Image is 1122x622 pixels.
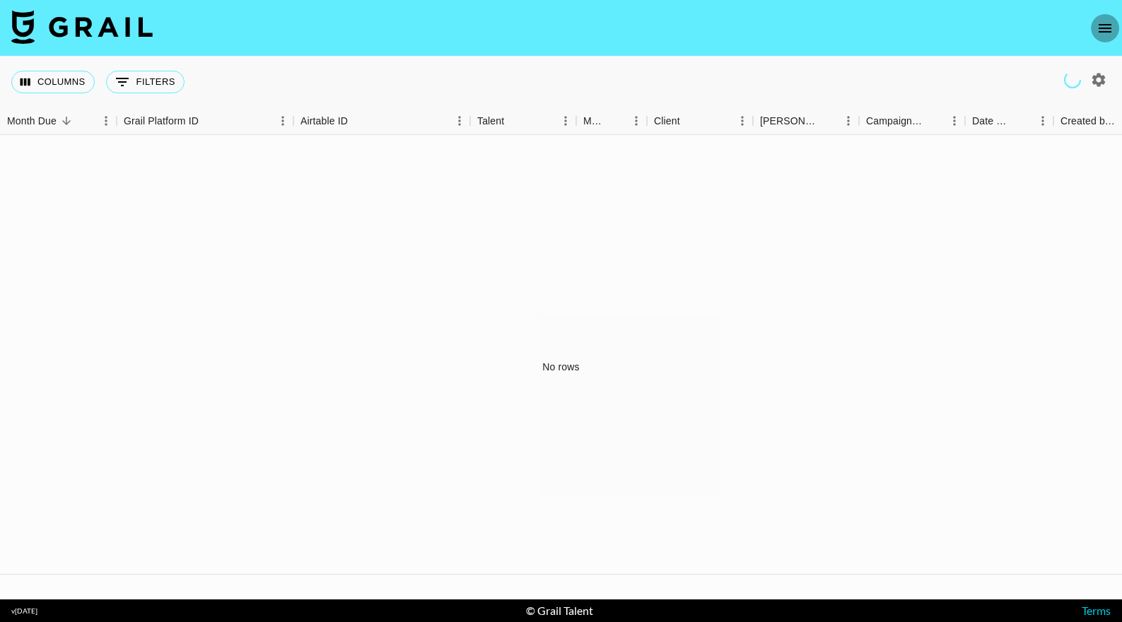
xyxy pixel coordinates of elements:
button: Sort [924,111,944,131]
div: Grail Platform ID [117,107,293,135]
div: Client [654,107,680,135]
button: Menu [626,110,647,131]
div: Client [647,107,753,135]
div: Grail Platform ID [124,107,199,135]
div: v [DATE] [11,606,37,616]
div: Booker [753,107,859,135]
div: Manager [576,107,647,135]
button: Sort [57,111,76,131]
button: Menu [732,110,753,131]
div: Talent [470,107,576,135]
div: Airtable ID [293,107,470,135]
div: Manager [583,107,606,135]
button: Menu [555,110,576,131]
button: Sort [348,111,368,131]
button: Select columns [11,71,95,93]
button: Sort [680,111,700,131]
button: Sort [818,111,838,131]
button: Menu [944,110,965,131]
div: Talent [477,107,504,135]
button: Show filters [106,71,185,93]
button: Menu [272,110,293,131]
button: Sort [606,111,626,131]
div: [PERSON_NAME] [760,107,818,135]
div: © Grail Talent [526,604,593,618]
div: Month Due [7,107,57,135]
button: Sort [504,111,524,131]
div: Created by Grail Team [1060,107,1116,135]
img: Grail Talent [11,10,153,44]
button: Menu [1032,110,1053,131]
div: Date Created [972,107,1012,135]
div: Airtable ID [300,107,348,135]
a: Terms [1082,604,1111,617]
button: Menu [838,110,859,131]
div: Campaign (Type) [859,107,965,135]
button: Sort [199,111,218,131]
button: Menu [449,110,470,131]
button: open drawer [1091,14,1119,42]
span: Refreshing managers, users, talent, clients, campaigns... [1061,69,1083,90]
button: Menu [95,110,117,131]
button: Sort [1012,111,1032,131]
div: Date Created [965,107,1053,135]
div: Campaign (Type) [866,107,924,135]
